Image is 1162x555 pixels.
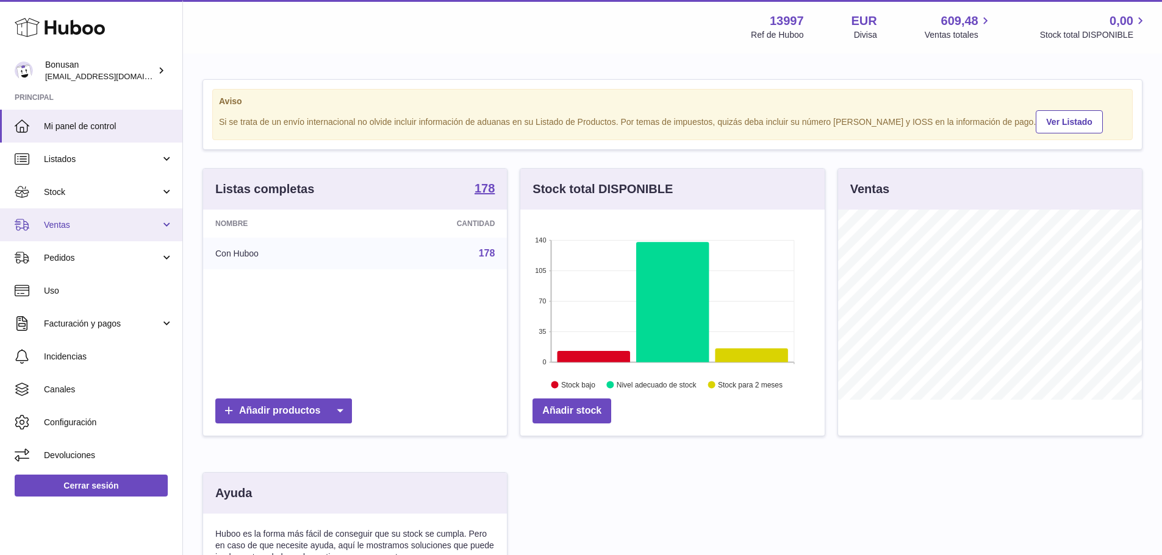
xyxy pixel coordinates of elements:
span: [EMAIL_ADDRESS][DOMAIN_NAME] [45,71,179,81]
span: Configuración [44,417,173,428]
span: Mi panel de control [44,121,173,132]
a: 0,00 Stock total DISPONIBLE [1040,13,1147,41]
a: 178 [475,182,495,197]
th: Nombre [203,210,361,238]
strong: EUR [852,13,877,29]
span: Stock [44,186,160,198]
strong: 178 [475,182,495,194]
a: 178 [479,248,495,258]
span: 609,48 [941,13,978,29]
strong: Aviso [219,96,1126,107]
td: Con Huboo [203,238,361,269]
span: Devoluciones [44,450,173,461]
div: Bonusan [45,59,155,82]
text: 0 [543,358,547,366]
span: Incidencias [44,351,173,362]
span: Facturación y pagos [44,318,160,330]
span: Uso [44,285,173,297]
text: 70 [539,297,547,305]
span: Stock total DISPONIBLE [1040,29,1147,41]
th: Cantidad [361,210,507,238]
text: Stock bajo [561,381,595,389]
text: Nivel adecuado de stock [617,381,697,389]
span: 0,00 [1110,13,1133,29]
span: Pedidos [44,252,160,264]
strong: 13997 [770,13,804,29]
h3: Ayuda [215,485,252,501]
img: info@bonusan.es [15,62,33,80]
text: Stock para 2 meses [718,381,783,389]
a: Ver Listado [1036,110,1102,133]
div: Si se trata de un envío internacional no olvide incluir información de aduanas en su Listado de P... [219,108,1126,133]
a: 609,48 Ventas totales [925,13,992,41]
span: Listados [44,154,160,165]
a: Añadir stock [533,398,611,423]
a: Cerrar sesión [15,475,168,497]
h3: Stock total DISPONIBLE [533,181,673,197]
div: Divisa [854,29,877,41]
text: 140 [535,236,546,244]
a: Añadir productos [215,398,352,423]
text: 35 [539,328,547,335]
span: Ventas [44,219,160,231]
div: Ref de Huboo [751,29,803,41]
span: Canales [44,384,173,395]
text: 105 [535,267,546,274]
h3: Ventas [850,181,889,197]
span: Ventas totales [925,29,992,41]
h3: Listas completas [215,181,314,197]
